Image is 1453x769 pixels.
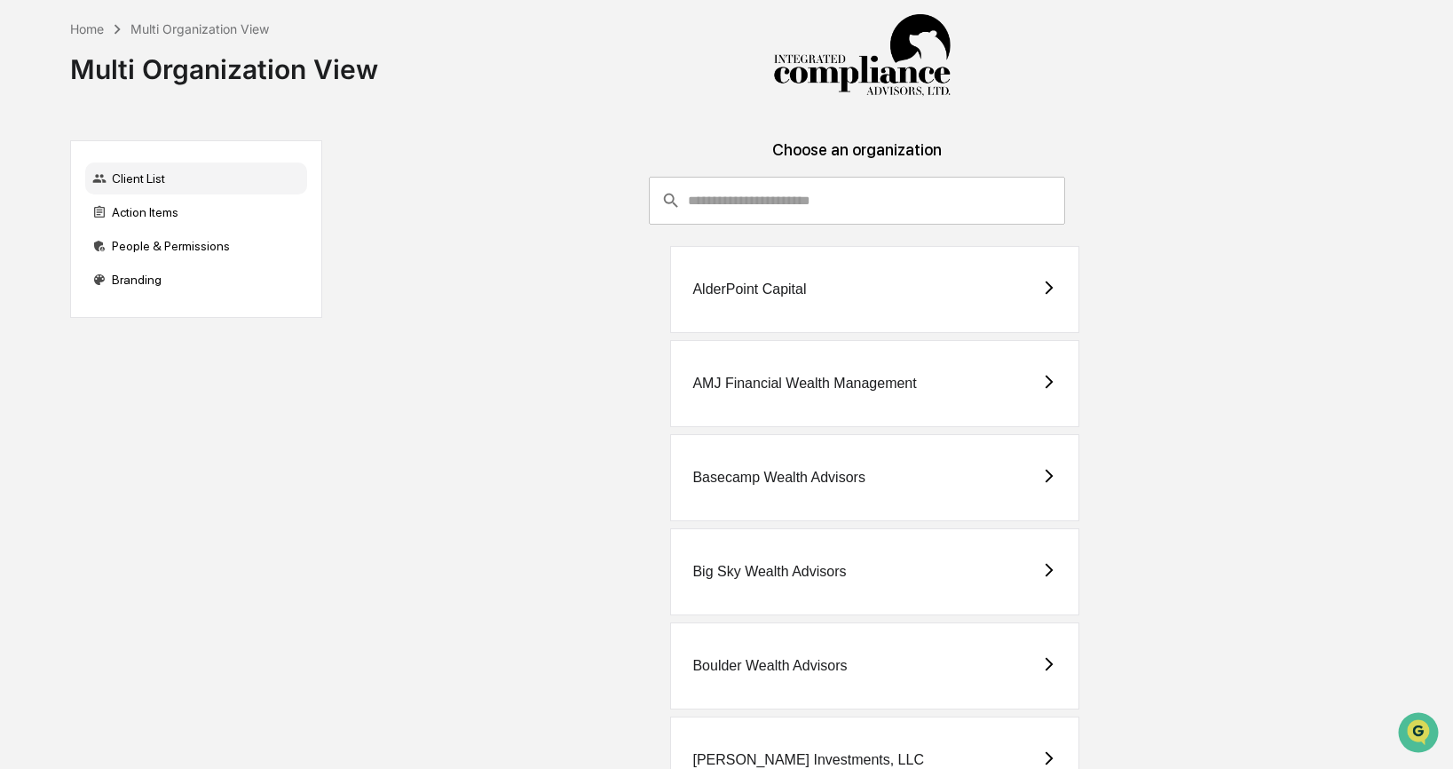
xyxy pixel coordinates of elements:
div: Big Sky Wealth Advisors [692,564,846,580]
div: 🖐️ [18,226,32,240]
div: Branding [85,264,307,296]
div: Home [70,21,104,36]
div: consultant-dashboard__filter-organizations-search-bar [649,177,1065,225]
a: 🗄️Attestations [122,217,227,249]
p: How can we help? [18,37,323,66]
a: 🖐️Preclearance [11,217,122,249]
a: 🔎Data Lookup [11,250,119,282]
iframe: Open customer support [1396,710,1444,758]
div: Client List [85,163,307,194]
a: Powered byPylon [125,300,215,314]
div: Boulder Wealth Advisors [692,658,847,674]
div: Basecamp Wealth Advisors [692,470,865,486]
div: Multi Organization View [130,21,269,36]
div: Action Items [85,196,307,228]
div: Multi Organization View [70,39,378,85]
span: Attestations [146,224,220,242]
div: 🔎 [18,259,32,274]
div: 🗄️ [129,226,143,240]
button: Start new chat [302,141,323,163]
img: 1746055101610-c473b297-6a78-478c-a979-82029cc54cd1 [18,136,50,168]
div: Start new chat [60,136,291,154]
div: People & Permissions [85,230,307,262]
div: AlderPoint Capital [692,281,806,297]
div: Choose an organization [336,140,1378,177]
img: Integrated Compliance Advisors [773,14,951,98]
span: Preclearance [36,224,115,242]
div: We're available if you need us! [60,154,225,168]
span: Pylon [177,301,215,314]
div: [PERSON_NAME] Investments, LLC [692,752,924,768]
div: AMJ Financial Wealth Management [692,376,916,392]
span: Data Lookup [36,258,112,275]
